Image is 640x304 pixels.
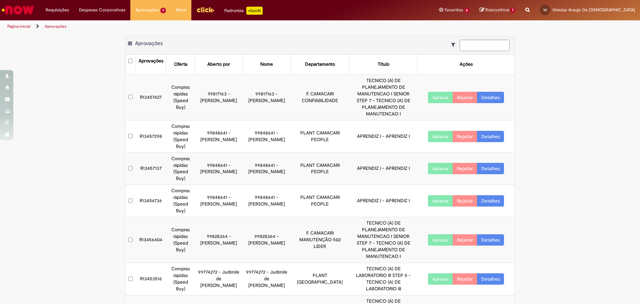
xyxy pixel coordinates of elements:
[349,263,417,295] td: TECNICO (A) DE LABORATORIO III STEP 5 - TECNICO (A) DE LABORATORIO III
[136,120,166,153] td: R13457298
[445,7,463,13] span: Favoritos
[207,61,230,68] div: Aberto por
[195,217,243,263] td: 99828364 - [PERSON_NAME]
[1,3,35,17] img: ServiceNow
[477,234,504,246] a: Detalhes
[464,8,470,13] span: 2
[195,263,243,295] td: 99774272 - Judimile de [PERSON_NAME]
[166,217,195,263] td: Compras rápidas (Speed Buy)
[349,153,417,185] td: APRENDIZ I - APRENDIZ I
[136,217,166,263] td: R13456404
[378,61,389,68] div: Título
[166,153,195,185] td: Compras rápidas (Speed Buy)
[453,92,477,103] button: Rejeitar
[290,120,349,153] td: PLANT CAMACARI PEOPLE
[290,185,349,217] td: PLANT CAMACARI PEOPLE
[139,58,163,64] div: Aprovações
[196,5,214,15] img: click_logo_yellow_360x200.png
[243,153,290,185] td: 99848641 - [PERSON_NAME]
[224,7,263,15] div: Padroniza
[136,55,166,74] th: Aprovações
[136,185,166,217] td: R13456736
[453,273,477,285] button: Rejeitar
[166,120,195,153] td: Compras rápidas (Speed Buy)
[79,7,125,13] span: Despesas Corporativas
[305,61,335,68] div: Departamento
[290,217,349,263] td: F. CAMACARI MANUTENÇÃO 502 LIDER
[135,7,159,13] span: Aprovações
[243,74,290,120] td: 99817163 - [PERSON_NAME]
[195,153,243,185] td: 99848641 - [PERSON_NAME]
[195,185,243,217] td: 99848641 - [PERSON_NAME]
[260,61,273,68] div: Nome
[349,120,417,153] td: APRENDIZ I - APRENDIZ I
[136,153,166,185] td: R13457137
[166,185,195,217] td: Compras rápidas (Speed Buy)
[45,24,67,29] a: Aprovações
[477,195,504,207] a: Detalhes
[46,7,69,13] span: Requisições
[428,234,453,246] button: Aprovar
[453,131,477,142] button: Rejeitar
[451,42,458,47] i: Mostrar filtros para: Suas Solicitações
[480,7,515,13] a: Rascunhos
[166,263,195,295] td: Compras rápidas (Speed Buy)
[174,61,187,68] div: Oferta
[428,131,453,142] button: Aprovar
[477,92,504,103] a: Detalhes
[176,7,186,13] span: More
[136,263,166,295] td: R13453516
[5,20,422,33] ul: Trilhas de página
[428,195,453,207] button: Aprovar
[485,7,509,13] span: Rascunhos
[453,234,477,246] button: Rejeitar
[349,217,417,263] td: TECNICO (A) DE PLANEJAMENTO DE MANUTENCAO I SENIOR STEP 7 - TECNICO (A) DE PLANEJAMENTO DE MANUTE...
[243,120,290,153] td: 99848641 - [PERSON_NAME]
[477,163,504,174] a: Detalhes
[290,153,349,185] td: PLANT CAMACARI PEOPLE
[243,185,290,217] td: 99848641 - [PERSON_NAME]
[428,273,453,285] button: Aprovar
[243,263,290,295] td: 99774272 - Judimile de [PERSON_NAME]
[460,61,473,68] div: Ações
[246,7,263,15] p: +GenAi
[477,131,504,142] a: Detalhes
[510,7,515,13] span: 1
[428,163,453,174] button: Aprovar
[477,273,504,285] a: Detalhes
[453,195,477,207] button: Rejeitar
[290,263,349,295] td: PLANT [GEOGRAPHIC_DATA]
[552,7,635,13] span: Vinicius Araujo De [DEMOGRAPHIC_DATA]
[543,8,547,12] span: VJ
[290,74,349,120] td: F. CAMACARI CONFIABILIDADE
[349,185,417,217] td: APRENDIZ I - APRENDIZ I
[243,217,290,263] td: 99828364 - [PERSON_NAME]
[7,24,30,29] a: Página inicial
[349,74,417,120] td: TECNICO (A) DE PLANEJAMENTO DE MANUTENCAO I SENIOR STEP 7 - TECNICO (A) DE PLANEJAMENTO DE MANUTE...
[453,163,477,174] button: Rejeitar
[136,74,166,120] td: R13457427
[195,120,243,153] td: 99848641 - [PERSON_NAME]
[160,8,166,13] span: 9
[195,74,243,120] td: 99817163 - [PERSON_NAME]
[166,74,195,120] td: Compras rápidas (Speed Buy)
[135,40,163,47] span: Aprovações
[428,92,453,103] button: Aprovar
